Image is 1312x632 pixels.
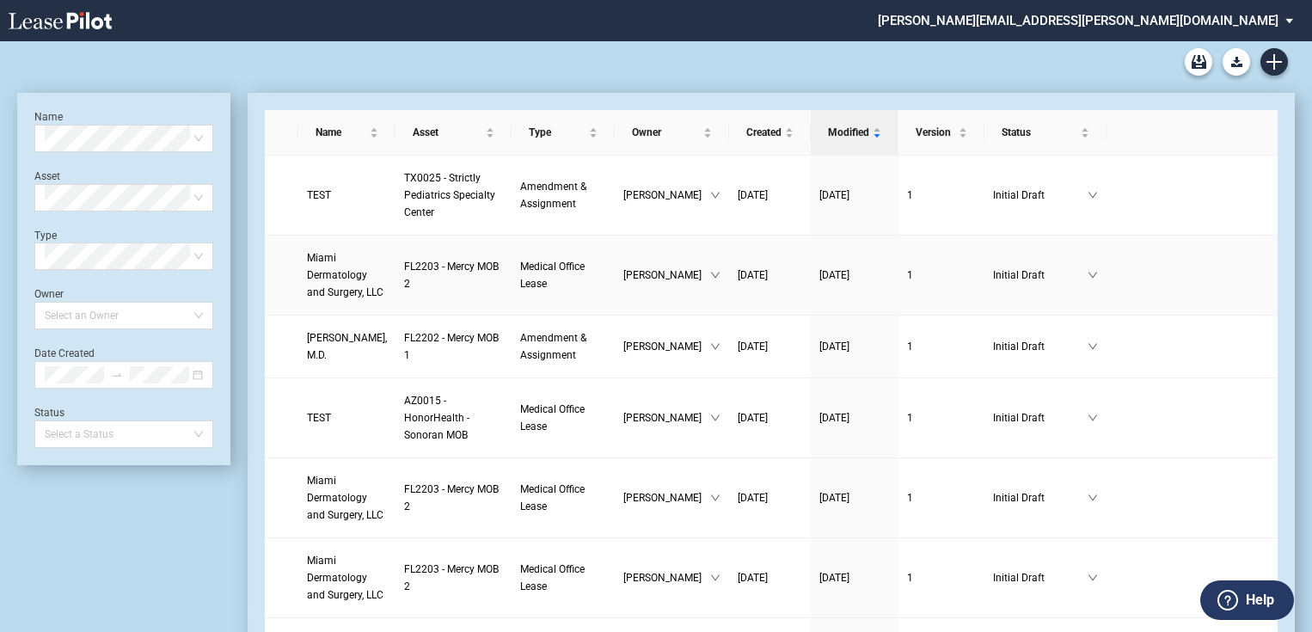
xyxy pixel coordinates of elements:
span: [DATE] [819,189,849,201]
span: [DATE] [819,572,849,584]
span: down [710,493,720,503]
a: 1 [907,489,975,506]
span: to [111,369,123,381]
a: Miami Dermatology and Surgery, LLC [307,249,387,301]
span: Amendment & Assignment [520,332,586,361]
span: down [1088,493,1098,503]
span: down [1088,270,1098,280]
span: down [1088,573,1098,583]
span: Status [1002,124,1078,141]
a: TEST [307,409,387,426]
a: TX0025 - Strictly Pediatrics Specialty Center [404,169,503,221]
span: Miami Dermatology and Surgery, LLC [307,555,383,601]
a: TEST [307,187,387,204]
a: [DATE] [738,187,802,204]
span: [DATE] [738,572,768,584]
span: down [1088,341,1098,352]
a: Medical Office Lease [520,258,606,292]
span: Initial Draft [993,187,1088,204]
span: down [710,341,720,352]
a: [DATE] [738,569,802,586]
span: Medical Office Lease [520,563,585,592]
span: 1 [907,412,913,424]
span: [PERSON_NAME] [623,489,710,506]
span: Name [316,124,366,141]
a: FL2203 - Mercy MOB 2 [404,258,503,292]
label: Asset [34,170,60,182]
th: Owner [615,110,729,156]
a: [DATE] [738,409,802,426]
th: Type [512,110,615,156]
span: down [1088,413,1098,423]
a: [DATE] [819,569,890,586]
a: Create new document [1260,48,1288,76]
span: 1 [907,189,913,201]
span: FL2203 - Mercy MOB 2 [404,563,499,592]
label: Type [34,230,57,242]
a: AZ0015 - HonorHealth - Sonoran MOB [404,392,503,444]
span: Type [529,124,585,141]
span: [PERSON_NAME] [623,409,710,426]
span: Initial Draft [993,409,1088,426]
span: Initial Draft [993,338,1088,355]
md-menu: Download Blank Form List [1217,48,1255,76]
a: [DATE] [738,267,802,284]
a: Amendment & Assignment [520,178,606,212]
button: Help [1200,580,1294,620]
span: [DATE] [819,341,849,353]
span: Miami Dermatology and Surgery, LLC [307,252,383,298]
a: FL2203 - Mercy MOB 2 [404,561,503,595]
span: [DATE] [738,412,768,424]
span: swap-right [111,369,123,381]
span: Modified [828,124,869,141]
span: Asset [413,124,482,141]
span: Initial Draft [993,569,1088,586]
label: Date Created [34,347,95,359]
span: AZ0015 - HonorHealth - Sonoran MOB [404,395,469,441]
span: [DATE] [738,189,768,201]
span: [DATE] [819,269,849,281]
th: Created [729,110,811,156]
span: [DATE] [819,412,849,424]
span: FL2202 - Mercy MOB 1 [404,332,499,361]
a: [DATE] [819,187,890,204]
span: TEST [307,189,331,201]
a: [DATE] [819,267,890,284]
label: Status [34,407,64,419]
a: 1 [907,187,975,204]
span: 1 [907,492,913,504]
a: FL2203 - Mercy MOB 2 [404,481,503,515]
a: [DATE] [819,489,890,506]
a: Medical Office Lease [520,401,606,435]
a: 1 [907,338,975,355]
span: 1 [907,269,913,281]
span: Initial Draft [993,267,1088,284]
a: Archive [1185,48,1212,76]
a: 1 [907,409,975,426]
th: Status [984,110,1107,156]
span: [DATE] [819,492,849,504]
span: [PERSON_NAME] [623,338,710,355]
span: [PERSON_NAME] [623,267,710,284]
th: Asset [395,110,512,156]
span: [DATE] [738,492,768,504]
a: Miami Dermatology and Surgery, LLC [307,552,387,604]
span: FL2203 - Mercy MOB 2 [404,483,499,512]
th: Name [298,110,395,156]
span: TX0025 - Strictly Pediatrics Specialty Center [404,172,495,218]
a: Medical Office Lease [520,561,606,595]
span: down [710,190,720,200]
span: down [710,573,720,583]
a: Amendment & Assignment [520,329,606,364]
span: [DATE] [738,269,768,281]
button: Download Blank Form [1223,48,1250,76]
label: Help [1246,589,1274,611]
a: [DATE] [738,338,802,355]
span: Created [746,124,782,141]
span: Amendment & Assignment [520,181,586,210]
span: Version [916,124,954,141]
th: Version [898,110,984,156]
span: Owner [632,124,700,141]
th: Modified [811,110,898,156]
a: 1 [907,267,975,284]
